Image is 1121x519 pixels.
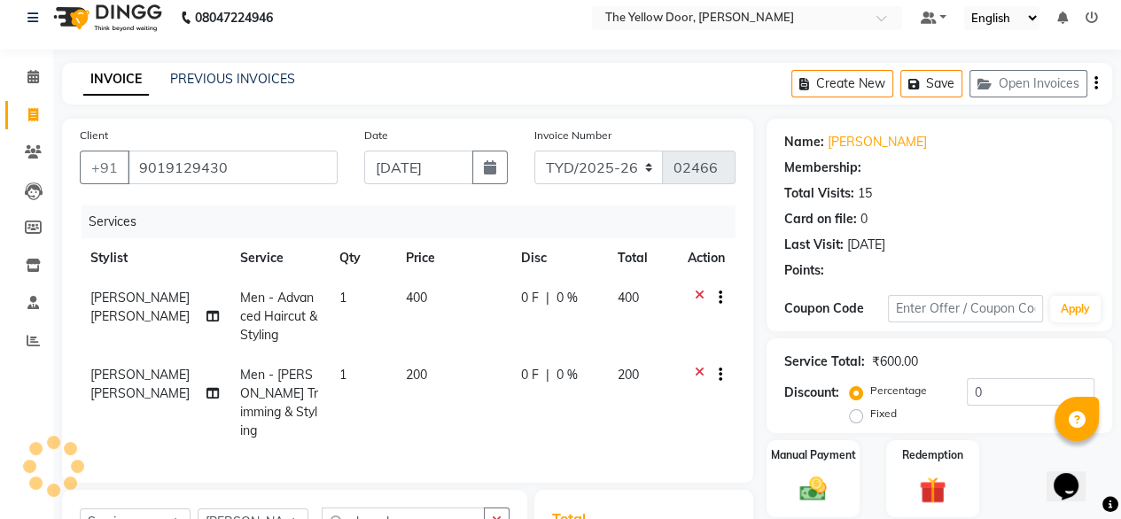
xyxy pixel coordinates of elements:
button: Apply [1050,296,1101,322]
label: Invoice Number [534,128,611,143]
button: Save [900,70,962,97]
label: Manual Payment [771,447,856,463]
div: Last Visit: [784,236,844,254]
label: Fixed [870,406,897,422]
a: [PERSON_NAME] [828,133,927,151]
div: Card on file: [784,210,857,229]
span: 200 [406,367,427,383]
button: Open Invoices [969,70,1087,97]
span: 400 [406,290,427,306]
img: _cash.svg [791,474,835,505]
div: Name: [784,133,824,151]
div: Total Visits: [784,184,854,203]
span: | [546,289,549,307]
span: 0 % [557,366,578,384]
th: Total [606,238,677,278]
label: Date [364,128,388,143]
div: ₹600.00 [872,352,918,371]
a: PREVIOUS INVOICES [170,71,295,87]
div: Membership: [784,159,861,177]
button: +91 [80,151,129,184]
div: Coupon Code [784,299,888,318]
span: 200 [617,367,638,383]
label: Percentage [870,383,927,399]
span: 400 [617,290,638,306]
span: 0 F [521,366,539,384]
button: Create New [791,70,893,97]
label: Client [80,128,108,143]
label: Redemption [902,447,963,463]
div: Points: [784,261,824,280]
div: Discount: [784,383,839,402]
span: | [546,366,549,384]
a: INVOICE [83,64,149,96]
span: Men - Advanced Haircut & Styling [240,290,317,343]
img: _gift.svg [911,474,954,507]
span: 1 [339,367,346,383]
th: Action [677,238,736,278]
th: Qty [329,238,395,278]
div: Service Total: [784,352,865,371]
div: 15 [858,184,872,203]
span: 0 F [521,289,539,307]
input: Search by Name/Mobile/Email/Code [128,151,338,184]
span: 0 % [557,289,578,307]
span: [PERSON_NAME] [PERSON_NAME] [90,290,190,324]
div: Services [82,205,749,238]
th: Stylist [80,238,230,278]
th: Service [230,238,329,278]
th: Price [395,238,510,278]
th: Disc [510,238,606,278]
iframe: chat widget [1047,448,1103,501]
div: 0 [860,210,868,229]
span: Men - [PERSON_NAME] Trimming & Styling [240,367,318,438]
div: [DATE] [847,236,885,254]
input: Enter Offer / Coupon Code [888,295,1043,322]
span: 1 [339,290,346,306]
span: [PERSON_NAME] [PERSON_NAME] [90,367,190,401]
